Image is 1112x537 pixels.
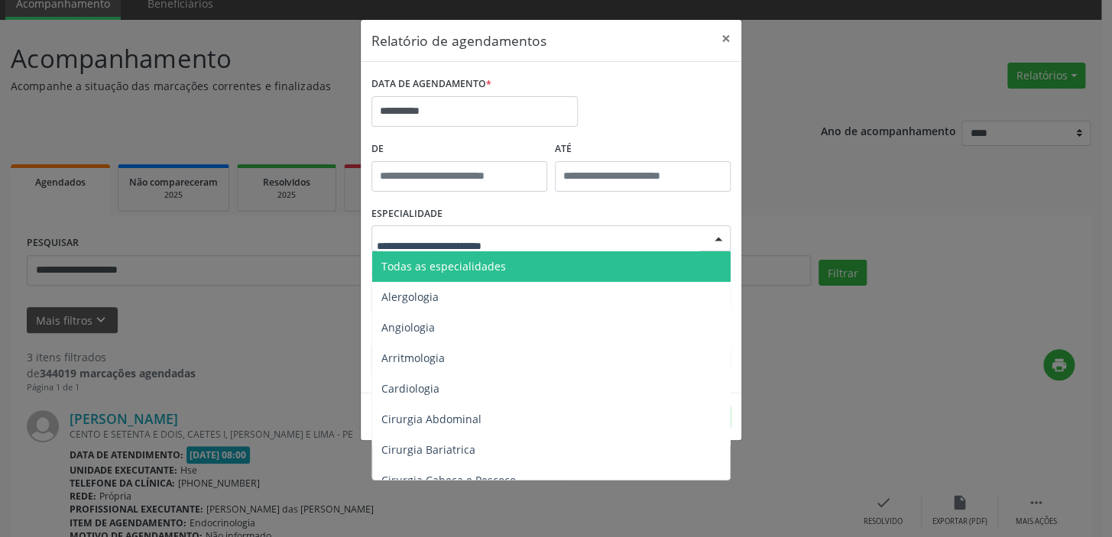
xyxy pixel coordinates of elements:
span: Cardiologia [381,381,439,396]
label: ESPECIALIDADE [371,202,443,226]
span: Cirurgia Abdominal [381,412,481,426]
span: Cirurgia Cabeça e Pescoço [381,473,516,487]
h5: Relatório de agendamentos [371,31,546,50]
span: Angiologia [381,320,435,335]
span: Alergologia [381,290,439,304]
label: ATÉ [555,137,731,161]
label: De [371,137,547,161]
label: DATA DE AGENDAMENTO [371,73,491,96]
span: Arritmologia [381,351,445,365]
span: Todas as especialidades [381,259,506,273]
button: Close [711,20,741,57]
span: Cirurgia Bariatrica [381,442,475,457]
